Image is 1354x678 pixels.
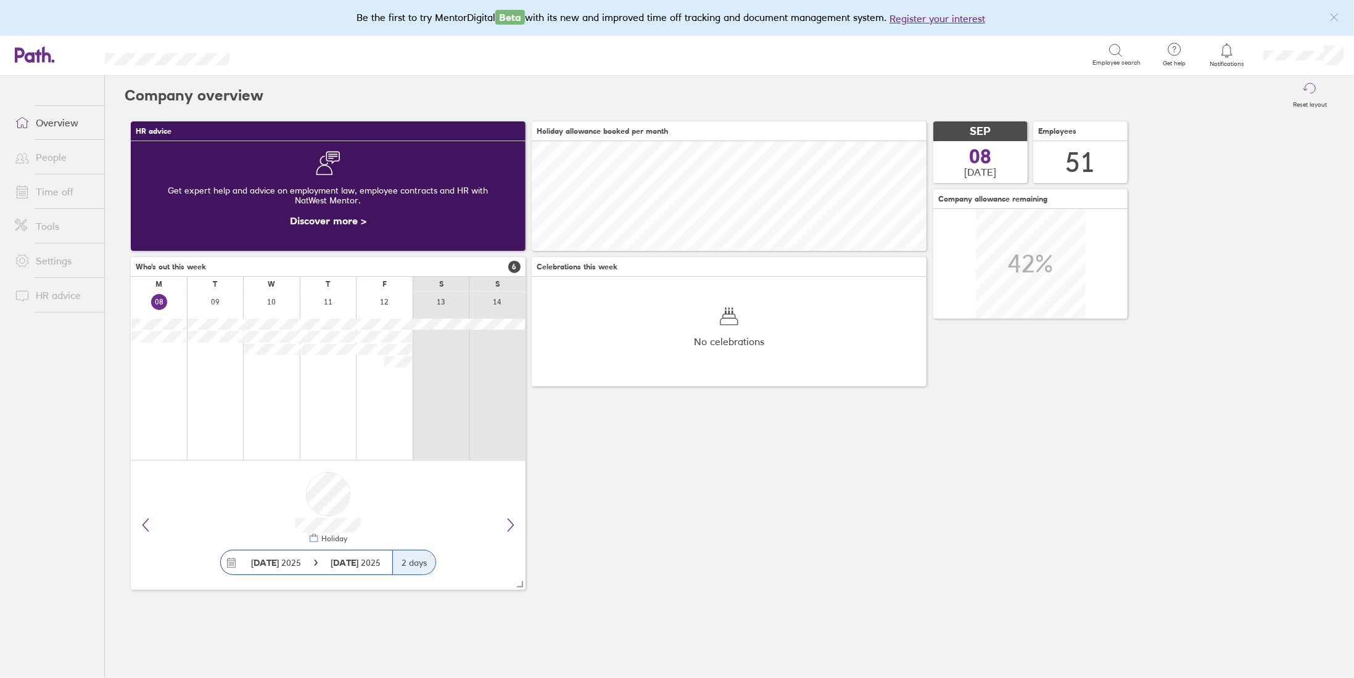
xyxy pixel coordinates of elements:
span: Employees [1038,127,1076,136]
h2: Company overview [125,76,263,115]
span: 2025 [331,558,381,568]
span: Holiday allowance booked per month [537,127,668,136]
span: Notifications [1207,60,1247,68]
div: F [382,280,387,288]
a: Time off [5,179,104,204]
span: Celebrations this week [537,263,617,271]
div: Be the first to try MentorDigital with its new and improved time off tracking and document manage... [357,10,997,26]
span: Company allowance remaining [938,195,1047,203]
a: Settings [5,248,104,273]
a: Notifications [1207,42,1247,68]
span: 6 [508,261,521,273]
button: Reset layout [1286,76,1334,115]
a: Overview [5,110,104,135]
a: Discover more > [290,214,366,227]
a: Tools [5,214,104,239]
strong: [DATE] [331,557,361,568]
span: Get help [1155,60,1195,67]
button: Register your interest [890,11,985,26]
div: Holiday [319,534,347,543]
span: Beta [495,10,525,25]
div: T [213,280,217,288]
div: S [439,280,444,288]
div: Get expert help and advice on employment law, employee contracts and HR with NatWest Mentor. [141,176,516,215]
span: 2025 [251,558,301,568]
div: W [268,280,275,288]
div: S [495,280,500,288]
a: HR advice [5,283,104,308]
div: 51 [1066,147,1096,178]
div: T [326,280,331,288]
div: 2 days [392,550,436,574]
a: People [5,145,104,169]
span: Employee search [1093,59,1141,67]
span: [DATE] [965,166,997,178]
strong: [DATE] [251,557,279,568]
span: 08 [970,147,992,166]
div: M [155,280,162,288]
span: Who's out this week [136,263,206,271]
span: HR advice [136,127,171,136]
label: Reset layout [1286,97,1334,108]
span: SEP [970,125,991,138]
div: Search [263,49,294,60]
span: No celebrations [694,336,764,347]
